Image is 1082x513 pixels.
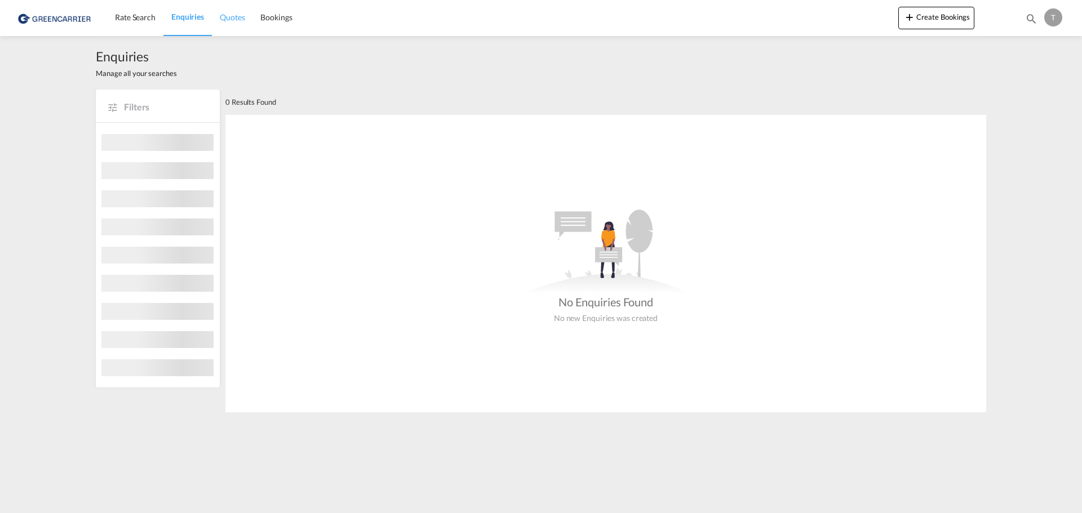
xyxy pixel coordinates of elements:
[1044,8,1062,26] div: T
[96,68,177,78] span: Manage all your searches
[260,12,292,22] span: Bookings
[96,47,177,65] span: Enquiries
[124,101,209,113] span: Filters
[898,7,974,29] button: icon-plus 400-fgCreate Bookings
[171,12,204,21] span: Enquiries
[1025,12,1037,25] md-icon: icon-magnify
[17,5,93,30] img: 757bc1808afe11efb73cddab9739634b.png
[521,209,690,294] md-icon: assets/icons/custom/empty_quotes.svg
[115,12,156,22] span: Rate Search
[554,310,658,324] div: No new Enquiries was created
[1025,12,1037,29] div: icon-magnify
[225,90,276,114] div: 0 Results Found
[903,10,916,24] md-icon: icon-plus 400-fg
[220,12,245,22] span: Quotes
[558,294,653,310] div: No Enquiries Found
